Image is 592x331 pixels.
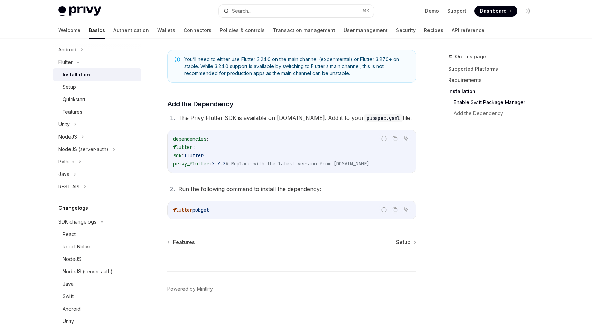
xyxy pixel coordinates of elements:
a: Welcome [58,22,81,39]
div: Features [63,108,82,116]
a: React [53,228,141,240]
div: NodeJS (server-auth) [63,267,113,276]
span: Features [173,239,195,246]
a: Features [53,106,141,118]
button: Ask AI [402,205,411,214]
a: Policies & controls [220,22,265,39]
div: Flutter [58,58,73,66]
div: NodeJS (server-auth) [58,145,109,153]
span: : [206,136,209,142]
div: Swift [63,292,74,301]
a: Features [168,239,195,246]
a: NodeJS (server-auth) [53,265,141,278]
span: Dashboard [480,8,507,15]
a: NodeJS [53,253,141,265]
div: Setup [63,83,76,91]
svg: Note [175,57,180,62]
span: Setup [396,239,411,246]
span: Add the Dependency [167,99,234,109]
span: : [181,152,184,159]
a: Requirements [448,75,539,86]
button: Ask AI [402,134,411,143]
button: Report incorrect code [379,205,388,214]
a: Enable Swift Package Manager [454,97,539,108]
button: Search...⌘K [219,5,374,17]
button: Copy the contents from the code block [391,134,400,143]
a: Authentication [113,22,149,39]
a: Support [447,8,466,15]
a: Security [396,22,416,39]
span: flutter [173,207,192,213]
span: flutter [173,144,192,150]
a: Installation [53,68,141,81]
div: Java [63,280,74,288]
a: User management [344,22,388,39]
span: : [192,144,195,150]
button: Toggle dark mode [523,6,534,17]
div: Unity [58,120,70,129]
span: dependencies [173,136,206,142]
button: Report incorrect code [379,134,388,143]
a: Wallets [157,22,175,39]
div: React Native [63,243,92,251]
div: Quickstart [63,95,85,104]
span: sdk [173,152,181,159]
img: light logo [58,6,101,16]
a: Dashboard [474,6,517,17]
a: Quickstart [53,93,141,106]
button: Copy the contents from the code block [391,205,400,214]
a: Swift [53,290,141,303]
a: Powered by Mintlify [167,285,213,292]
div: React [63,230,76,238]
a: Setup [396,239,416,246]
a: Recipes [424,22,443,39]
span: You’ll need to either use Flutter 3.24.0 on the main channel (experimental) or Flutter 3.27.0+ on... [184,56,409,77]
div: NodeJS [63,255,81,263]
h5: Changelogs [58,204,88,212]
a: Demo [425,8,439,15]
span: pub [192,207,201,213]
a: Transaction management [273,22,335,39]
div: Unity [63,317,74,325]
div: Android [63,305,81,313]
a: Installation [448,86,539,97]
div: NodeJS [58,133,77,141]
a: API reference [452,22,485,39]
a: Setup [53,81,141,93]
span: On this page [455,53,486,61]
a: Android [53,303,141,315]
div: Java [58,170,69,178]
div: Android [58,46,76,54]
code: pubspec.yaml [364,114,403,122]
span: : [209,161,212,167]
span: get [201,207,209,213]
a: Connectors [184,22,212,39]
div: Python [58,158,74,166]
span: X.Y.Z [212,161,226,167]
a: Add the Dependency [454,108,539,119]
li: The Privy Flutter SDK is available on [DOMAIN_NAME]. Add it to your file: [176,113,416,123]
a: Java [53,278,141,290]
div: Search... [232,7,251,15]
span: # Replace with the latest version from [DOMAIN_NAME] [226,161,369,167]
span: ⌘ K [362,8,369,14]
span: privy_flutter [173,161,209,167]
a: Basics [89,22,105,39]
li: Run the following command to install the dependency: [176,184,416,194]
a: React Native [53,240,141,253]
div: Installation [63,70,90,79]
a: Supported Platforms [448,64,539,75]
div: REST API [58,182,79,191]
span: flutter [184,152,204,159]
div: SDK changelogs [58,218,96,226]
a: Unity [53,315,141,328]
